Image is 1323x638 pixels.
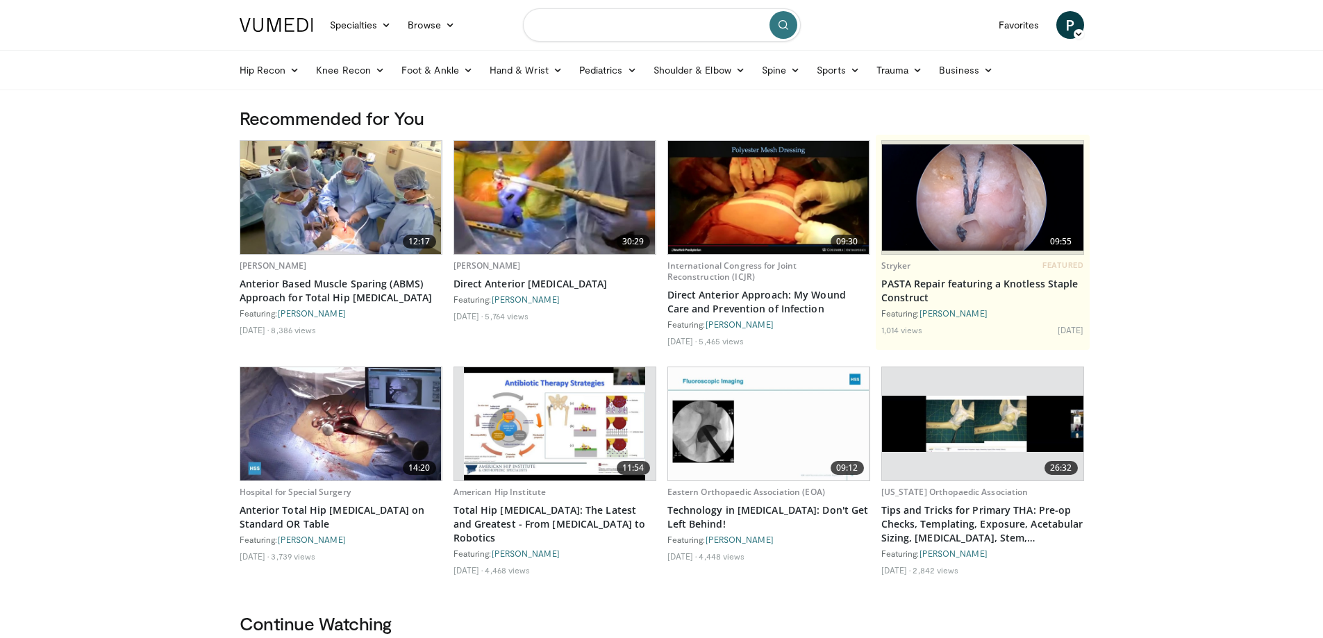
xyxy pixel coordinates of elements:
[523,8,801,42] input: Search topics, interventions
[240,18,313,32] img: VuMedi Logo
[617,461,650,475] span: 11:54
[931,56,1001,84] a: Business
[240,534,442,545] div: Featuring:
[831,461,864,475] span: 09:12
[668,141,869,254] img: 0c6169a3-2b4b-478e-ad01-decad5bfad21.620x360_q85_upscale.jpg
[240,367,442,480] img: f882be9c-b177-4c29-818e-c6e49bc12bd7.620x360_q85_upscale.jpg
[454,277,656,291] a: Direct Anterior [MEDICAL_DATA]
[271,324,316,335] li: 8,386 views
[645,56,754,84] a: Shoulder & Elbow
[403,461,436,475] span: 14:20
[808,56,868,84] a: Sports
[240,141,442,254] img: d8369c01-9f89-482a-b98f-10fadee8acc3.620x360_q85_upscale.jpg
[1042,260,1083,270] span: FEATURED
[667,319,870,330] div: Featuring:
[882,144,1083,251] img: 84acc7eb-cb93-455a-a344-5c35427a46c1.png.620x360_q85_upscale.png
[240,141,442,254] a: 12:17
[481,56,571,84] a: Hand & Wrist
[706,319,774,329] a: [PERSON_NAME]
[913,564,958,576] li: 2,842 views
[881,503,1084,545] a: Tips and Tricks for Primary THA: Pre-op Checks, Templating, Exposure, Acetabular Sizing, [MEDICAL...
[485,564,530,576] li: 4,468 views
[278,308,346,318] a: [PERSON_NAME]
[668,367,869,480] a: 09:12
[1045,235,1078,249] span: 09:55
[240,612,1084,635] h3: Continue Watching
[322,11,400,39] a: Specialties
[454,141,656,254] a: 30:29
[240,260,307,271] a: [PERSON_NAME]
[881,277,1084,305] a: PASTA Repair featuring a Knotless Staple Construct
[667,534,870,545] div: Featuring:
[882,141,1083,254] a: 09:55
[393,56,481,84] a: Foot & Ankle
[240,308,442,319] div: Featuring:
[668,141,869,254] a: 09:30
[990,11,1048,39] a: Favorites
[485,310,529,321] li: 5,764 views
[699,335,744,346] li: 5,465 views
[454,294,656,305] div: Featuring:
[882,396,1083,452] img: 160b6763-a404-49e7-afa8-e0f50c730826.620x360_q85_upscale.jpg
[920,308,988,318] a: [PERSON_NAME]
[706,535,774,544] a: [PERSON_NAME]
[667,551,697,562] li: [DATE]
[617,235,650,249] span: 30:29
[454,503,656,545] a: Total Hip [MEDICAL_DATA]: The Latest and Greatest - From [MEDICAL_DATA] to Robotics
[1056,11,1084,39] a: P
[240,551,269,562] li: [DATE]
[231,56,308,84] a: Hip Recon
[881,324,923,335] li: 1,014 views
[464,367,645,480] img: 6795af32-a709-48aa-a09c-34acdb03ba52.620x360_q85_upscale.jpg
[454,367,656,480] a: 11:54
[240,367,442,480] a: 14:20
[271,551,315,562] li: 3,739 views
[1058,324,1084,335] li: [DATE]
[403,235,436,249] span: 12:17
[278,535,346,544] a: [PERSON_NAME]
[1045,461,1078,475] span: 26:32
[308,56,393,84] a: Knee Recon
[699,551,744,562] li: 4,448 views
[667,503,870,531] a: Technology in [MEDICAL_DATA]: Don't Get Left Behind!
[454,260,521,271] a: [PERSON_NAME]
[240,503,442,531] a: Anterior Total Hip [MEDICAL_DATA] on Standard OR Table
[667,260,797,283] a: International Congress for Joint Reconstruction (ICJR)
[454,310,483,321] li: [DATE]
[881,260,911,271] a: Stryker
[831,235,864,249] span: 09:30
[240,277,442,305] a: Anterior Based Muscle Sparing (ABMS) Approach for Total Hip [MEDICAL_DATA]
[667,288,870,316] a: Direct Anterior Approach: My Wound Care and Prevention of Infection
[667,486,825,498] a: Eastern Orthopaedic Association (EOA)
[240,486,351,498] a: Hospital for Special Surgery
[668,367,869,480] img: 47719822-3e5a-47db-9164-374e4a6df216.620x360_q85_upscale.jpg
[882,367,1083,480] a: 26:32
[868,56,931,84] a: Trauma
[881,564,911,576] li: [DATE]
[399,11,463,39] a: Browse
[754,56,808,84] a: Spine
[454,548,656,559] div: Featuring:
[240,107,1084,129] h3: Recommended for You
[454,486,547,498] a: American Hip Institute
[492,294,560,304] a: [PERSON_NAME]
[667,335,697,346] li: [DATE]
[454,141,656,254] img: 012d997d-19c4-4fc7-adff-bcd4bf1aa9be.620x360_q85_upscale.jpg
[454,564,483,576] li: [DATE]
[492,548,560,558] a: [PERSON_NAME]
[920,548,988,558] a: [PERSON_NAME]
[571,56,645,84] a: Pediatrics
[881,486,1029,498] a: [US_STATE] Orthopaedic Association
[881,548,1084,559] div: Featuring:
[881,308,1084,319] div: Featuring:
[240,324,269,335] li: [DATE]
